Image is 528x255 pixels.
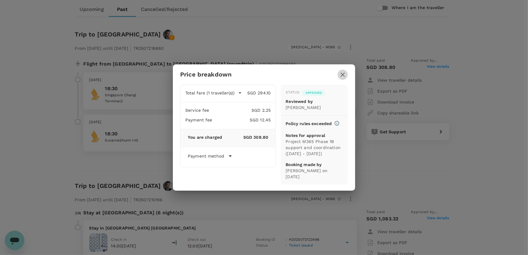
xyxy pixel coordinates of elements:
[188,134,222,140] p: You are charged
[185,90,242,96] button: Total fare (1 traveller(s))
[286,104,343,110] p: [PERSON_NAME]
[286,90,300,96] div: Status
[212,117,271,123] p: SGD 12.45
[185,107,209,113] p: Service fee
[180,70,231,79] h6: Price breakdown
[302,91,325,95] span: Approved
[188,153,224,159] p: Payment method
[286,138,343,157] p: Project M365 Phase 1B support and coordination ([DATE] - [DATE])
[185,90,235,96] p: Total fare (1 traveller(s))
[286,161,343,168] p: Booking made by
[286,98,343,104] p: Reviewed by
[286,168,343,180] p: [PERSON_NAME] on [DATE]
[242,90,271,96] p: SGD 294.10
[286,132,343,138] p: Notes for approval
[185,117,212,123] p: Payment fee
[222,134,268,140] p: SGD 308.80
[209,107,271,113] p: SGD 2.25
[286,121,332,127] p: Policy rules exceeded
